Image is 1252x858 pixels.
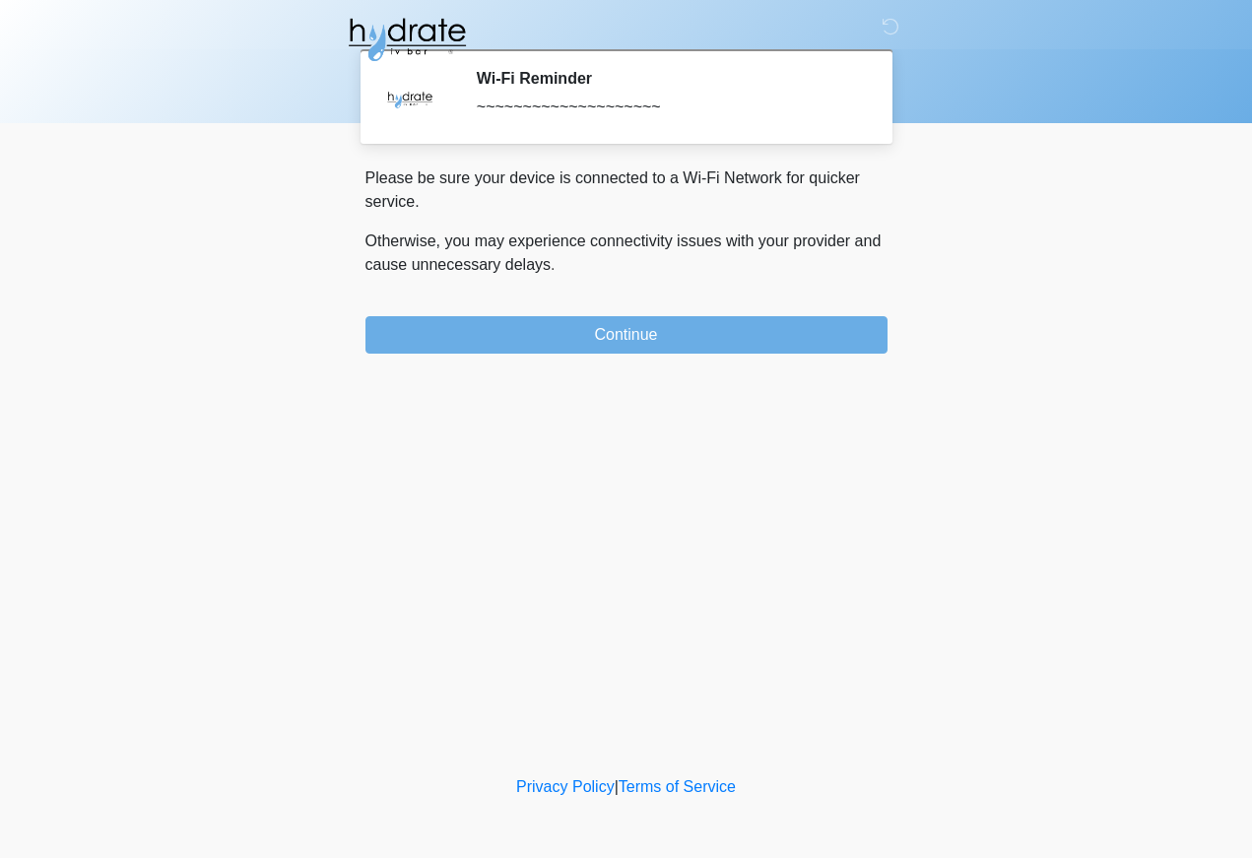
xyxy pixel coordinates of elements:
[365,230,888,277] p: Otherwise, you may experience connectivity issues with your provider and cause unnecessary delays
[615,778,619,795] a: |
[365,316,888,354] button: Continue
[477,96,858,119] div: ~~~~~~~~~~~~~~~~~~~~
[365,166,888,214] p: Please be sure your device is connected to a Wi-Fi Network for quicker service.
[380,69,439,128] img: Agent Avatar
[551,256,555,273] span: .
[516,778,615,795] a: Privacy Policy
[619,778,736,795] a: Terms of Service
[346,15,468,64] img: Hydrate IV Bar - Fort Collins Logo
